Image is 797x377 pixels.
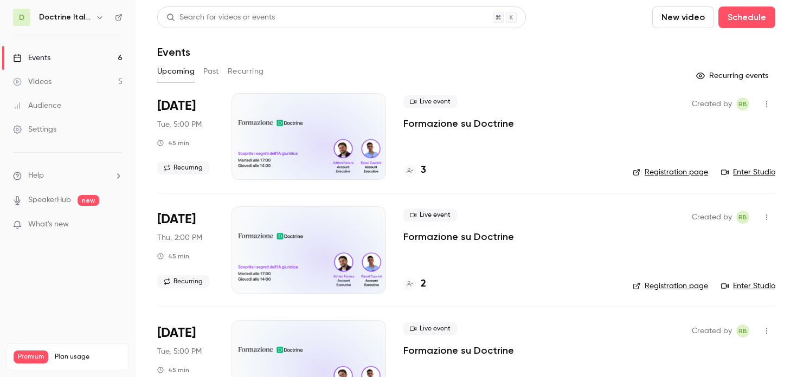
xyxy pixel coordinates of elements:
[736,211,749,224] span: Romain Ballereau
[633,281,708,291] a: Registration page
[403,230,514,243] a: Formazione su Doctrine
[14,350,48,363] span: Premium
[28,170,44,181] span: Help
[738,97,747,110] span: RB
[13,53,50,63] div: Events
[738,211,747,224] span: RB
[203,63,219,80] button: Past
[157,119,202,130] span: Tue, 5:00 PM
[157,139,189,147] div: 45 min
[157,324,196,342] span: [DATE]
[691,67,775,84] button: Recurring events
[157,93,214,180] div: Sep 30 Tue, 5:00 PM (Europe/Paris)
[403,163,426,178] a: 3
[403,322,457,335] span: Live event
[28,219,69,230] span: What's new
[157,97,196,115] span: [DATE]
[403,209,457,222] span: Live event
[736,97,749,110] span: Romain Ballereau
[736,324,749,337] span: Romain Ballereau
[403,117,514,130] a: Formazione su Doctrine
[228,63,264,80] button: Recurring
[78,195,99,206] span: new
[421,277,426,291] h4: 2
[721,167,775,178] a: Enter Studio
[157,211,196,228] span: [DATE]
[110,220,123,230] iframe: Noticeable Trigger
[157,275,209,288] span: Recurring
[19,12,24,23] span: D
[157,346,202,357] span: Tue, 5:00 PM
[13,170,123,181] li: help-dropdown-opener
[157,252,189,261] div: 45 min
[13,124,56,135] div: Settings
[403,344,514,357] a: Formazione su Doctrine
[55,353,122,361] span: Plan usage
[652,6,714,28] button: New video
[633,167,708,178] a: Registration page
[166,12,275,23] div: Search for videos or events
[13,76,52,87] div: Videos
[403,277,426,291] a: 2
[403,95,457,108] span: Live event
[157,45,190,58] h1: Events
[157,161,209,174] span: Recurring
[157,366,189,374] div: 45 min
[721,281,775,291] a: Enter Studio
[39,12,91,23] h6: Doctrine Italia Formation Avocat
[157,63,195,80] button: Upcoming
[421,163,426,178] h4: 3
[692,211,732,224] span: Created by
[692,97,732,110] span: Created by
[157,206,214,293] div: Oct 2 Thu, 2:00 PM (Europe/Paris)
[13,100,61,111] div: Audience
[738,324,747,337] span: RB
[692,324,732,337] span: Created by
[28,194,71,206] a: SpeakerHub
[157,232,202,243] span: Thu, 2:00 PM
[718,6,775,28] button: Schedule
